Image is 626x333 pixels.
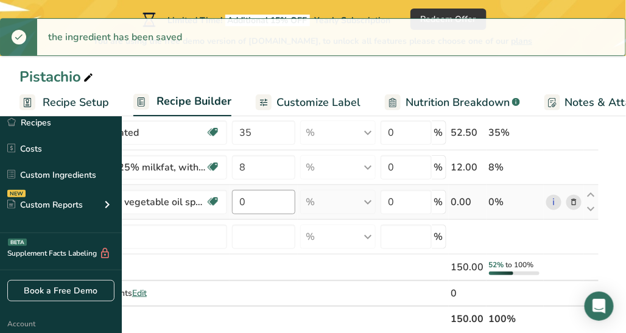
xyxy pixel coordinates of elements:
div: Milk, whole, 3.25% milkfat, without added vitamin A and [MEDICAL_DATA] [53,160,205,175]
a: Recipe Builder [133,88,231,117]
a: i [546,195,561,210]
span: to 100% [506,260,534,270]
button: Redeem Offer [410,9,487,30]
div: the ingredient has been saved [37,19,193,55]
span: Recipe Builder [156,93,231,110]
th: 100% [487,306,544,331]
span: Customize Label [276,94,360,111]
span: 52% [489,260,504,270]
div: BETA [8,239,27,246]
div: Open Intercom Messenger [585,292,614,321]
div: Recipe Yield Adjustments [33,287,227,300]
span: Recipe Setup [43,94,109,111]
input: Add Ingredient [33,225,227,249]
span: Additional 15% OFF [225,15,310,26]
div: 0% [489,195,541,209]
div: 0 [451,286,484,301]
div: 12.00 [451,160,484,175]
span: Nutrition Breakdown [406,94,510,111]
a: Recipe Setup [19,89,109,116]
span: Yearly Subscription [315,15,391,26]
span: Edit [132,287,147,299]
th: Net Totals [30,306,449,331]
div: Margarine-like, vegetable oil spread, 60% fat, stick/tub/bottle, with salt [53,195,205,209]
a: Nutrition Breakdown [385,89,520,116]
a: Book a Free Demo [7,280,114,301]
div: Limited Time! [140,12,391,27]
div: Custom Reports [7,198,83,211]
div: 150.00 [451,260,484,275]
a: Customize Label [256,89,360,116]
div: 0.00 [451,195,484,209]
div: 8% [489,160,541,175]
div: 35% [489,125,541,140]
span: Redeem Offer [421,13,476,26]
th: 150.00 [449,306,487,331]
div: Pistachio [19,66,96,88]
div: 52.50 [451,125,484,140]
div: Gross Totals [33,261,227,273]
div: Sugars, granulated [53,125,205,140]
div: NEW [7,190,26,197]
